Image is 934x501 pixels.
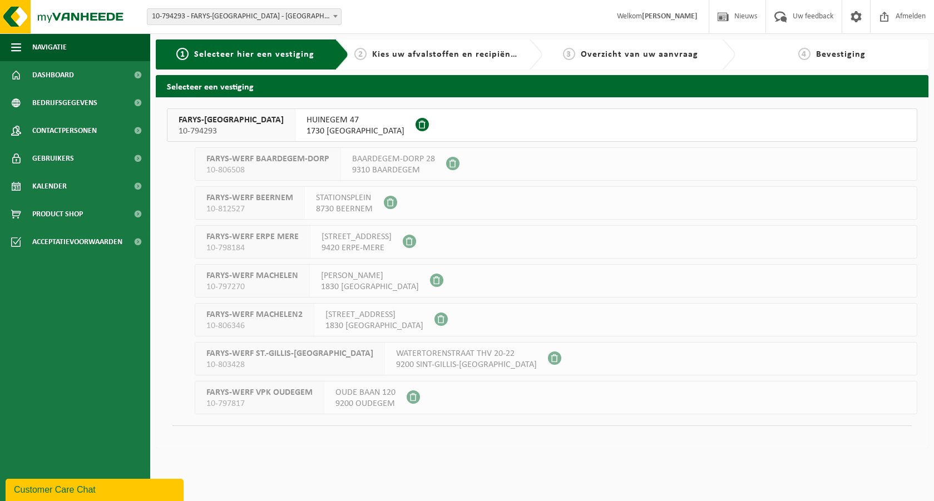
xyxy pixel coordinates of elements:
[194,50,314,59] span: Selecteer hier een vestiging
[179,115,284,126] span: FARYS-[GEOGRAPHIC_DATA]
[6,477,186,501] iframe: chat widget
[206,398,313,409] span: 10-797817
[32,172,67,200] span: Kalender
[642,12,698,21] strong: [PERSON_NAME]
[798,48,811,60] span: 4
[206,231,299,242] span: FARYS-WERF ERPE MERE
[316,204,373,215] span: 8730 BEERNEM
[167,108,917,142] button: FARYS-[GEOGRAPHIC_DATA] 10-794293 HUINEGEM 471730 [GEOGRAPHIC_DATA]
[322,242,392,254] span: 9420 ERPE-MERE
[32,117,97,145] span: Contactpersonen
[32,228,122,256] span: Acceptatievoorwaarden
[352,165,435,176] span: 9310 BAARDEGEM
[816,50,866,59] span: Bevestiging
[563,48,575,60] span: 3
[179,126,284,137] span: 10-794293
[321,281,419,292] span: 1830 [GEOGRAPHIC_DATA]
[325,309,423,320] span: [STREET_ADDRESS]
[32,145,74,172] span: Gebruikers
[32,89,97,117] span: Bedrijfsgegevens
[325,320,423,331] span: 1830 [GEOGRAPHIC_DATA]
[307,115,404,126] span: HUINEGEM 47
[307,126,404,137] span: 1730 [GEOGRAPHIC_DATA]
[206,270,298,281] span: FARYS-WERF MACHELEN
[156,75,928,97] h2: Selecteer een vestiging
[176,48,189,60] span: 1
[396,348,537,359] span: WATERTORENSTRAAT THV 20-22
[32,61,74,89] span: Dashboard
[147,9,341,24] span: 10-794293 - FARYS-ASSE - ASSE
[581,50,698,59] span: Overzicht van uw aanvraag
[322,231,392,242] span: [STREET_ADDRESS]
[206,348,373,359] span: FARYS-WERF ST.-GILLIS-[GEOGRAPHIC_DATA]
[316,192,373,204] span: STATIONSPLEIN
[206,359,373,370] span: 10-803428
[147,8,342,25] span: 10-794293 - FARYS-ASSE - ASSE
[206,387,313,398] span: FARYS-WERF VPK OUDEGEM
[206,165,329,176] span: 10-806508
[206,281,298,292] span: 10-797270
[206,309,303,320] span: FARYS-WERF MACHELEN2
[396,359,537,370] span: 9200 SINT-GILLIS-[GEOGRAPHIC_DATA]
[335,387,396,398] span: OUDE BAAN 120
[206,192,293,204] span: FARYS-WERF BEERNEM
[335,398,396,409] span: 9200 OUDEGEM
[32,200,83,228] span: Product Shop
[206,153,329,165] span: FARYS-WERF BAARDEGEM-DORP
[206,204,293,215] span: 10-812527
[321,270,419,281] span: [PERSON_NAME]
[206,242,299,254] span: 10-798184
[206,320,303,331] span: 10-806346
[354,48,367,60] span: 2
[352,153,435,165] span: BAARDEGEM-DORP 28
[32,33,67,61] span: Navigatie
[372,50,525,59] span: Kies uw afvalstoffen en recipiënten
